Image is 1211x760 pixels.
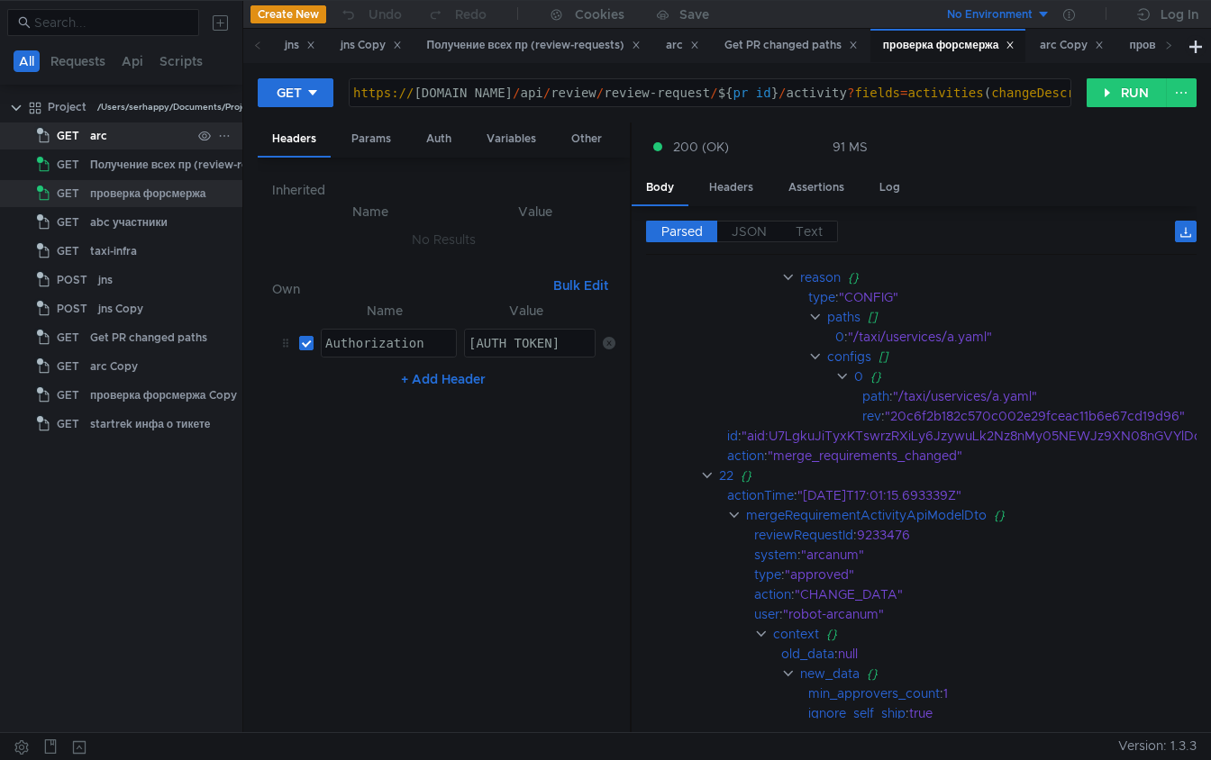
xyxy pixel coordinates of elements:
span: GET [57,122,79,149]
div: old_data [781,644,834,664]
div: mergeRequirementActivityApiModelDto [746,505,987,525]
div: Save [679,8,709,21]
div: Headers [695,171,768,204]
div: action [727,446,764,466]
div: Assertions [774,171,859,204]
div: Body [632,171,688,206]
div: Params [337,122,405,156]
th: Name [287,201,454,222]
button: Create New [250,5,326,23]
div: Получение всех пр (review-requests) [427,36,641,55]
th: Value [457,300,596,321]
div: GET [277,83,302,103]
div: reviewRequestId [754,525,853,545]
div: Get PR changed paths [90,324,207,351]
span: 200 (OK) [673,137,729,157]
div: configs [827,347,871,366]
span: GET [57,238,79,265]
div: rev [862,406,881,426]
span: Parsed [661,223,703,240]
div: Auth [412,122,466,156]
div: ignore_self_ship [808,703,906,723]
div: Undo [369,4,402,25]
div: Variables [472,122,551,156]
span: GET [57,209,79,236]
h6: Inherited [272,179,616,201]
div: new_data [800,664,860,683]
div: jns [98,267,113,294]
nz-embed-empty: No Results [412,231,476,248]
span: GET [57,180,79,207]
div: Log [865,171,915,204]
div: paths [827,307,860,327]
div: Headers [258,122,331,158]
div: arc Copy [90,353,138,380]
div: arc Copy [1040,36,1104,55]
div: Project [48,94,86,121]
div: проверка форсмержа [90,180,206,207]
div: 22 [719,466,733,485]
div: context [773,624,819,644]
button: RUN [1087,78,1167,107]
button: + Add Header [394,368,493,390]
th: Name [314,300,458,321]
span: POST [57,267,87,294]
span: GET [57,151,79,178]
div: actionTime [727,485,794,505]
div: startrek инфа о тикете [90,411,210,438]
span: Text [796,223,823,240]
div: abc участники [90,209,168,236]
th: Value [454,201,616,222]
span: POST [57,295,87,322]
div: Redo [455,4,487,25]
div: No Environment [947,6,1033,23]
button: Scripts [154,50,208,72]
div: 0 [854,366,863,386]
div: 0 [835,327,844,347]
div: Получение всех пр (review-requests) [90,151,287,178]
span: GET [57,411,79,438]
span: JSON [732,223,767,240]
div: user [754,604,779,624]
div: Cookies [575,4,624,25]
div: jns Copy [341,36,402,55]
div: проверка форсмержа [883,36,1015,55]
div: jns Copy [98,295,143,322]
div: taxi-infra [90,238,137,265]
button: Undo [326,1,414,28]
button: All [14,50,40,72]
div: system [754,545,797,565]
span: GET [57,382,79,409]
div: проверка форсмержа Copy [90,382,237,409]
span: GET [57,324,79,351]
div: id [727,426,738,446]
div: type [754,565,781,584]
h6: Own [272,278,547,300]
div: arc [666,36,699,55]
div: path [862,386,889,406]
div: /Users/serhappy/Documents/Project [97,94,255,121]
input: Search... [34,13,188,32]
div: type [808,287,835,307]
span: GET [57,353,79,380]
div: reason [800,267,841,287]
div: Log In [1161,4,1198,25]
div: Get PR changed paths [724,36,858,55]
button: Bulk Edit [546,275,615,296]
div: min_approvers_count [808,683,940,703]
button: Requests [45,50,111,72]
button: GET [258,78,333,107]
button: Api [116,50,149,72]
div: 91 MS [833,139,868,155]
div: jns [285,36,315,55]
div: Other [557,122,616,156]
div: arc [90,122,107,149]
button: Redo [414,1,499,28]
span: Version: 1.3.3 [1118,733,1197,759]
div: action [754,584,791,604]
